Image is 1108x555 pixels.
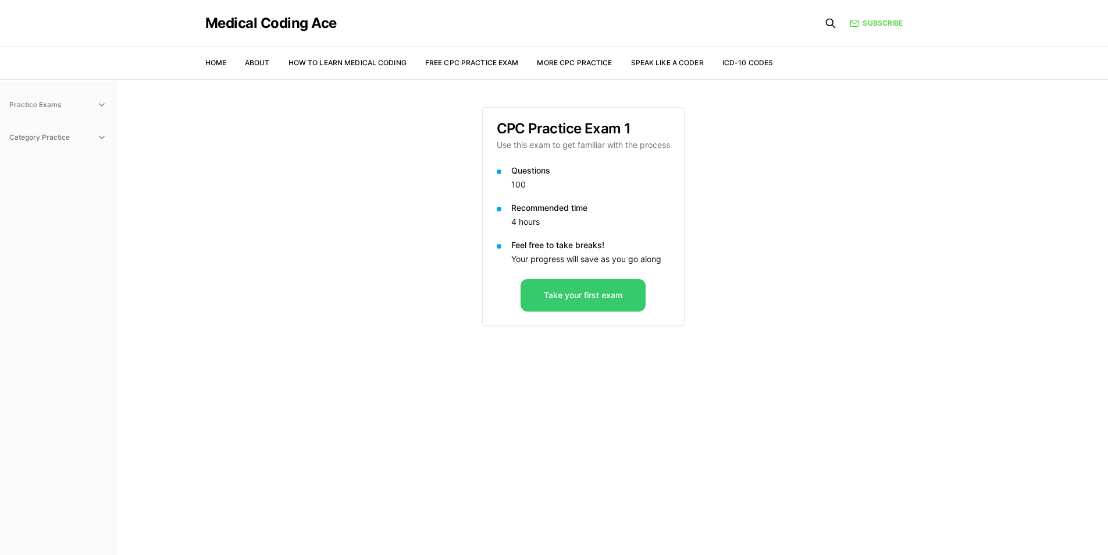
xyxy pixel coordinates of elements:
[497,122,670,136] h3: CPC Practice Exam 1
[5,96,111,114] button: Practice Exams
[205,16,337,30] a: Medical Coding Ace
[631,58,704,67] a: Speak Like a Coder
[537,58,612,67] a: More CPC Practice
[425,58,519,67] a: Free CPC Practice Exam
[722,58,773,67] a: ICD-10 Codes
[511,165,670,176] p: Questions
[288,58,407,67] a: How to Learn Medical Coding
[497,139,670,151] p: Use this exam to get familiar with the process
[521,279,646,312] button: Take your first exam
[5,128,111,147] button: Category Practice
[245,58,270,67] a: About
[511,253,670,265] p: Your progress will save as you go along
[511,216,670,228] p: 4 hours
[511,202,670,214] p: Recommended time
[850,18,903,29] a: Subscribe
[511,179,670,190] p: 100
[205,58,226,67] a: Home
[511,239,670,251] p: Feel free to take breaks!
